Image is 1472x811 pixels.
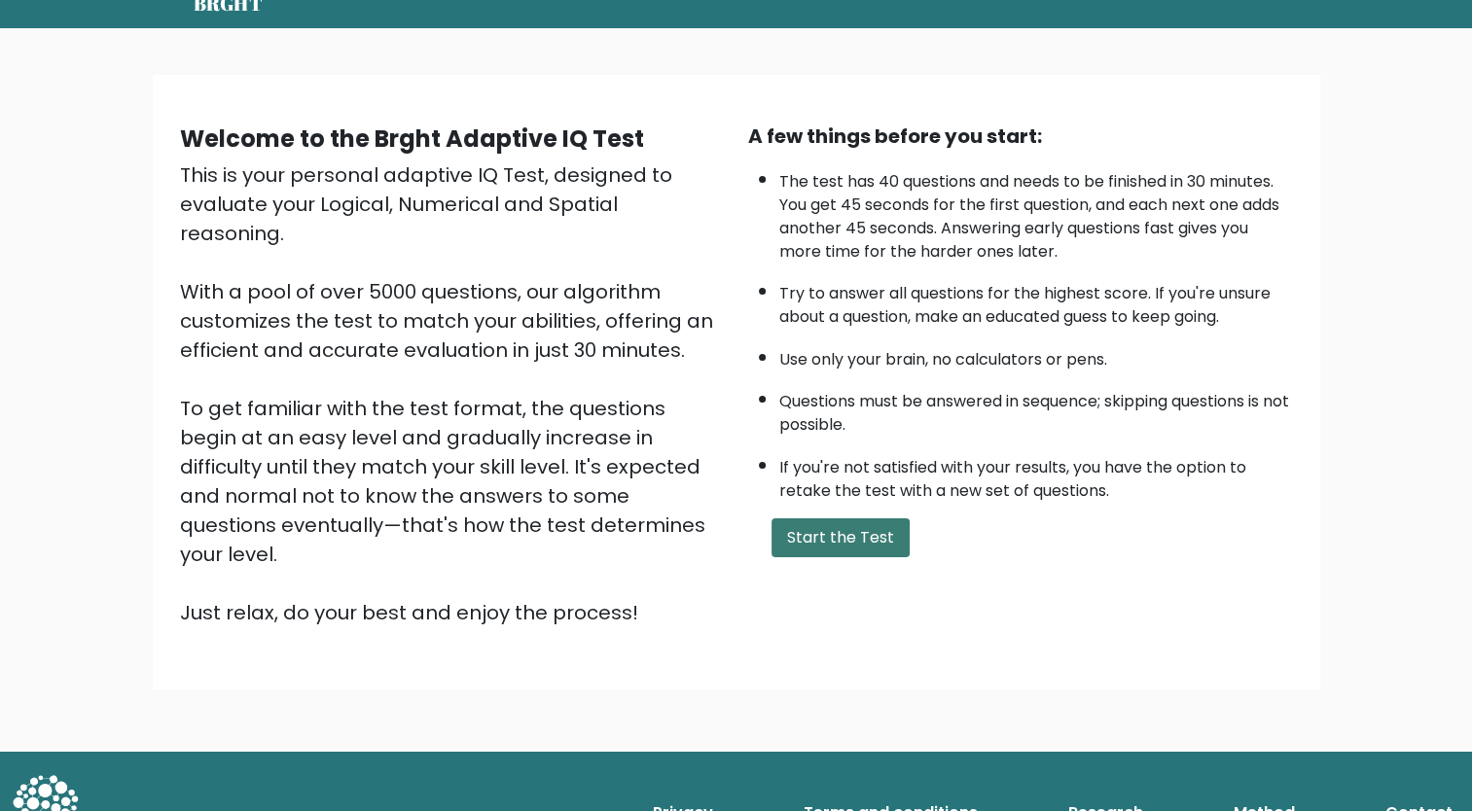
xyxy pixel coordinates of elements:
li: If you're not satisfied with your results, you have the option to retake the test with a new set ... [779,446,1293,503]
div: This is your personal adaptive IQ Test, designed to evaluate your Logical, Numerical and Spatial ... [180,160,725,627]
button: Start the Test [772,518,910,557]
li: Use only your brain, no calculators or pens. [779,338,1293,371]
li: Questions must be answered in sequence; skipping questions is not possible. [779,380,1293,437]
li: The test has 40 questions and needs to be finished in 30 minutes. You get 45 seconds for the firs... [779,160,1293,264]
div: A few things before you start: [748,122,1293,151]
b: Welcome to the Brght Adaptive IQ Test [180,123,644,155]
li: Try to answer all questions for the highest score. If you're unsure about a question, make an edu... [779,272,1293,329]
